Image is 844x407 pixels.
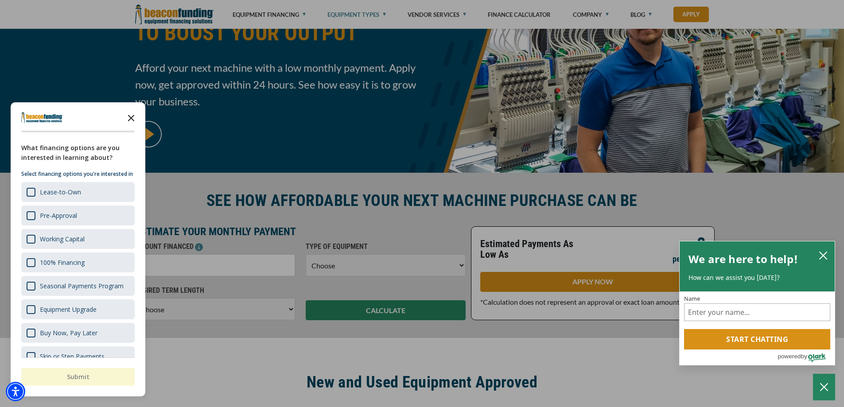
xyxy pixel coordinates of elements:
button: Close Chatbox [813,374,835,400]
div: Working Capital [40,235,85,243]
img: Company logo [21,112,63,123]
p: Select financing options you're interested in [21,170,135,178]
div: Pre-Approval [21,205,135,225]
div: Accessibility Menu [6,382,25,401]
div: Skip or Step Payments [21,346,135,366]
div: Lease-to-Own [21,182,135,202]
label: Name [684,296,830,302]
div: Buy Now, Pay Later [21,323,135,343]
div: Buy Now, Pay Later [40,329,97,337]
div: Seasonal Payments Program [21,276,135,296]
div: Skip or Step Payments [40,352,105,360]
span: by [801,351,807,362]
div: Working Capital [21,229,135,249]
div: What financing options are you interested in learning about? [21,143,135,163]
button: Start chatting [684,329,830,349]
div: Equipment Upgrade [21,299,135,319]
div: Lease-to-Own [40,188,81,196]
div: Seasonal Payments Program [40,282,124,290]
span: powered [778,351,801,362]
a: Powered by Olark [778,350,835,365]
p: How can we assist you [DATE]? [688,273,826,282]
button: Submit [21,368,135,386]
div: 100% Financing [40,258,85,267]
div: olark chatbox [679,241,835,366]
div: Equipment Upgrade [40,305,97,314]
button: Close the survey [122,109,140,126]
div: Pre-Approval [40,211,77,220]
div: 100% Financing [21,252,135,272]
button: close chatbox [816,249,830,261]
input: Name [684,303,830,321]
h2: We are here to help! [688,250,798,268]
div: Survey [11,102,145,396]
